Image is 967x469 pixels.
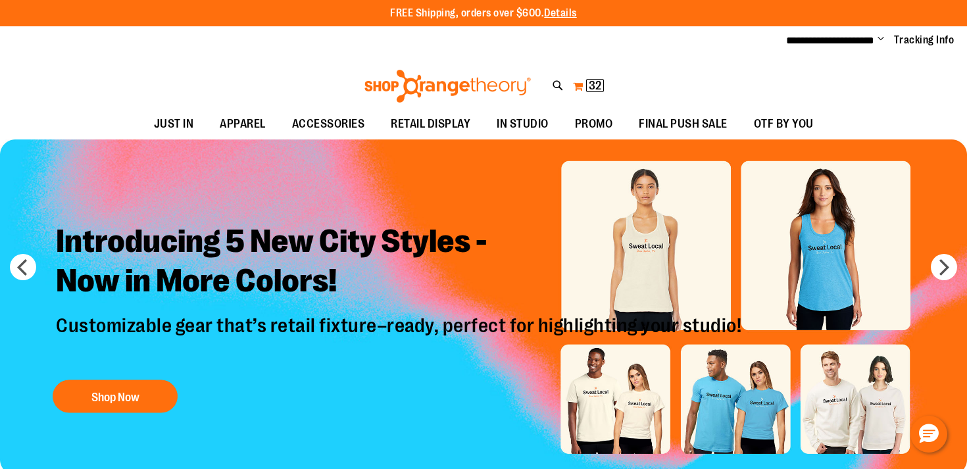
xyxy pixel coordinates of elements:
[46,314,755,367] p: Customizable gear that’s retail fixture–ready, perfect for highlighting your studio!
[754,109,814,139] span: OTF BY YOU
[484,109,562,139] a: IN STUDIO
[589,79,601,92] span: 32
[391,109,470,139] span: RETAIL DISPLAY
[154,109,194,139] span: JUST IN
[562,109,626,139] a: PROMO
[220,109,266,139] span: APPAREL
[279,109,378,139] a: ACCESSORIES
[878,34,884,47] button: Account menu
[46,212,755,420] a: Introducing 5 New City Styles -Now in More Colors! Customizable gear that’s retail fixture–ready,...
[46,212,755,314] h2: Introducing 5 New City Styles - Now in More Colors!
[390,6,577,21] p: FREE Shipping, orders over $600.
[141,109,207,139] a: JUST IN
[362,70,533,103] img: Shop Orangetheory
[497,109,549,139] span: IN STUDIO
[931,254,957,280] button: next
[910,416,947,453] button: Hello, have a question? Let’s chat.
[292,109,365,139] span: ACCESSORIES
[378,109,484,139] a: RETAIL DISPLAY
[639,109,728,139] span: FINAL PUSH SALE
[894,33,955,47] a: Tracking Info
[575,109,613,139] span: PROMO
[544,7,577,19] a: Details
[207,109,279,139] a: APPAREL
[53,380,178,413] button: Shop Now
[10,254,36,280] button: prev
[626,109,741,139] a: FINAL PUSH SALE
[741,109,827,139] a: OTF BY YOU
